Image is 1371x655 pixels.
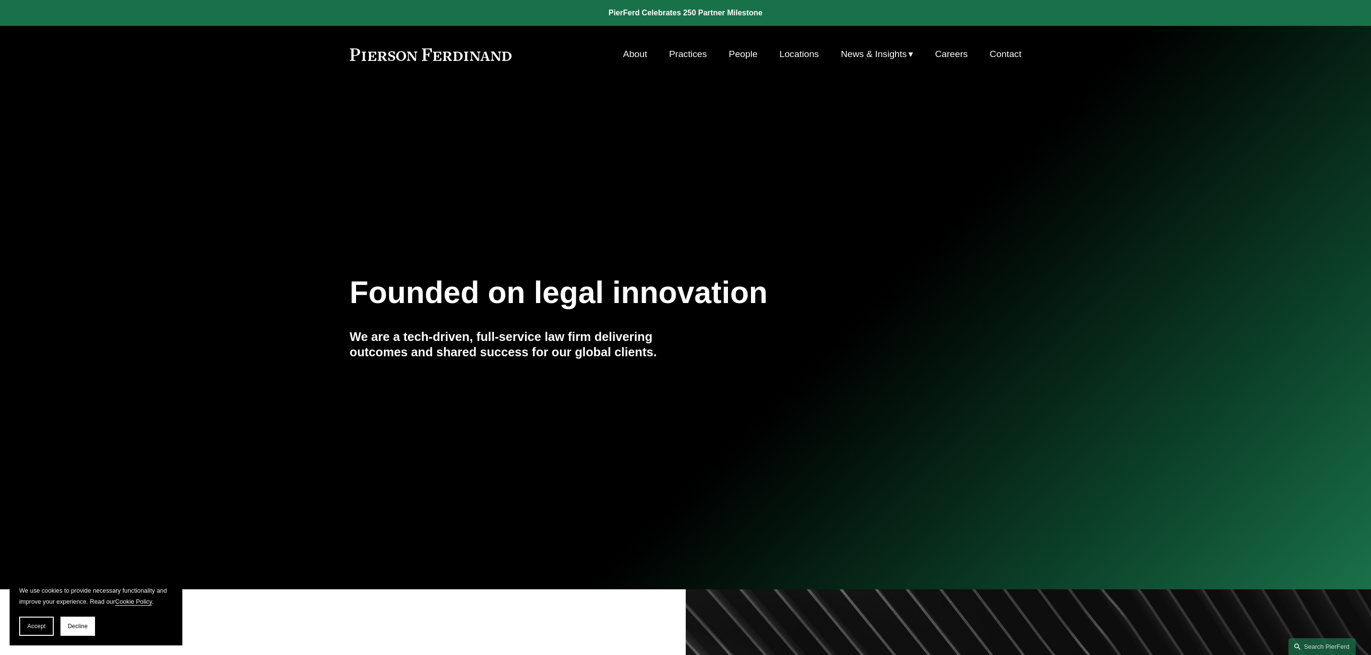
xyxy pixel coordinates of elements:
a: Careers [935,45,967,63]
a: Practices [669,45,707,63]
a: folder dropdown [841,45,913,63]
h4: We are a tech-driven, full-service law firm delivering outcomes and shared success for our global... [350,329,686,360]
span: News & Insights [841,46,907,63]
button: Decline [60,617,95,636]
a: People [729,45,758,63]
p: We use cookies to provide necessary functionality and improve your experience. Read our . [19,585,173,607]
a: Locations [779,45,819,63]
span: Decline [68,623,88,630]
a: Contact [990,45,1021,63]
a: About [623,45,647,63]
section: Cookie banner [10,575,182,645]
h1: Founded on legal innovation [350,275,910,310]
span: Accept [27,623,46,630]
button: Accept [19,617,54,636]
a: Cookie Policy [115,598,152,605]
a: Search this site [1288,638,1356,655]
